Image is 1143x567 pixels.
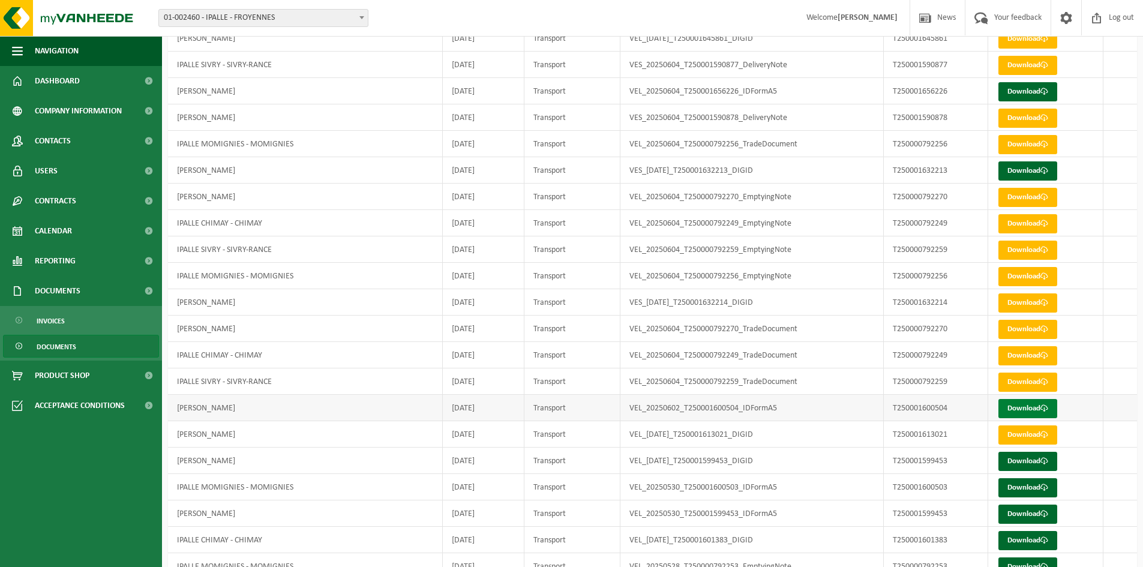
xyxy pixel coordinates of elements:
[884,500,988,527] td: T250001599453
[168,210,443,236] td: IPALLE CHIMAY - CHIMAY
[524,263,620,289] td: Transport
[998,399,1057,418] a: Download
[35,96,122,126] span: Company information
[35,66,80,96] span: Dashboard
[168,368,443,395] td: IPALLE SIVRY - SIVRY-RANCE
[884,316,988,342] td: T250000792270
[443,78,524,104] td: [DATE]
[998,241,1057,260] a: Download
[884,184,988,210] td: T250000792270
[884,421,988,448] td: T250001613021
[524,104,620,131] td: Transport
[998,214,1057,233] a: Download
[524,289,620,316] td: Transport
[884,236,988,263] td: T250000792259
[524,184,620,210] td: Transport
[168,395,443,421] td: [PERSON_NAME]
[620,395,884,421] td: VEL_20250602_T250001600504_IDFormA5
[443,25,524,52] td: [DATE]
[998,425,1057,445] a: Download
[620,263,884,289] td: VEL_20250604_T250000792256_EmptyingNote
[524,25,620,52] td: Transport
[620,368,884,395] td: VEL_20250604_T250000792259_TradeDocument
[998,109,1057,128] a: Download
[443,184,524,210] td: [DATE]
[35,126,71,156] span: Contacts
[35,36,79,66] span: Navigation
[620,500,884,527] td: VEL_20250530_T250001599453_IDFormA5
[884,395,988,421] td: T250001600504
[524,157,620,184] td: Transport
[998,531,1057,550] a: Download
[998,373,1057,392] a: Download
[998,82,1057,101] a: Download
[620,316,884,342] td: VEL_20250604_T250000792270_TradeDocument
[168,448,443,474] td: [PERSON_NAME]
[998,320,1057,339] a: Download
[443,131,524,157] td: [DATE]
[168,289,443,316] td: [PERSON_NAME]
[884,448,988,474] td: T250001599453
[884,342,988,368] td: T250000792249
[168,131,443,157] td: IPALLE MOMIGNIES - MOMIGNIES
[443,527,524,553] td: [DATE]
[524,78,620,104] td: Transport
[443,448,524,474] td: [DATE]
[168,527,443,553] td: IPALLE CHIMAY - CHIMAY
[884,131,988,157] td: T250000792256
[168,316,443,342] td: [PERSON_NAME]
[884,368,988,395] td: T250000792259
[620,184,884,210] td: VEL_20250604_T250000792270_EmptyingNote
[884,474,988,500] td: T250001600503
[524,395,620,421] td: Transport
[620,25,884,52] td: VEL_[DATE]_T250001645861_DIGID
[524,500,620,527] td: Transport
[884,104,988,131] td: T250001590878
[524,368,620,395] td: Transport
[620,131,884,157] td: VEL_20250604_T250000792256_TradeDocument
[443,210,524,236] td: [DATE]
[884,52,988,78] td: T250001590877
[524,527,620,553] td: Transport
[443,236,524,263] td: [DATE]
[620,104,884,131] td: VES_20250604_T250001590878_DeliveryNote
[524,210,620,236] td: Transport
[3,309,159,332] a: Invoices
[168,157,443,184] td: [PERSON_NAME]
[998,478,1057,497] a: Download
[443,263,524,289] td: [DATE]
[620,157,884,184] td: VES_[DATE]_T250001632213_DIGID
[3,335,159,358] a: Documents
[524,421,620,448] td: Transport
[35,246,76,276] span: Reporting
[620,210,884,236] td: VEL_20250604_T250000792249_EmptyingNote
[620,289,884,316] td: VES_[DATE]_T250001632214_DIGID
[998,346,1057,365] a: Download
[998,505,1057,524] a: Download
[168,500,443,527] td: [PERSON_NAME]
[998,161,1057,181] a: Download
[168,25,443,52] td: [PERSON_NAME]
[884,157,988,184] td: T250001632213
[620,342,884,368] td: VEL_20250604_T250000792249_TradeDocument
[620,527,884,553] td: VEL_[DATE]_T250001601383_DIGID
[998,452,1057,471] a: Download
[158,9,368,27] span: 01-002460 - IPALLE - FROYENNES
[37,335,76,358] span: Documents
[620,448,884,474] td: VEL_[DATE]_T250001599453_DIGID
[620,474,884,500] td: VEL_20250530_T250001600503_IDFormA5
[998,135,1057,154] a: Download
[524,448,620,474] td: Transport
[620,421,884,448] td: VEL_[DATE]_T250001613021_DIGID
[443,104,524,131] td: [DATE]
[884,78,988,104] td: T250001656226
[620,236,884,263] td: VEL_20250604_T250000792259_EmptyingNote
[884,527,988,553] td: T250001601383
[443,52,524,78] td: [DATE]
[443,421,524,448] td: [DATE]
[620,78,884,104] td: VEL_20250604_T250001656226_IDFormA5
[168,263,443,289] td: IPALLE MOMIGNIES - MOMIGNIES
[35,186,76,216] span: Contracts
[524,52,620,78] td: Transport
[443,500,524,527] td: [DATE]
